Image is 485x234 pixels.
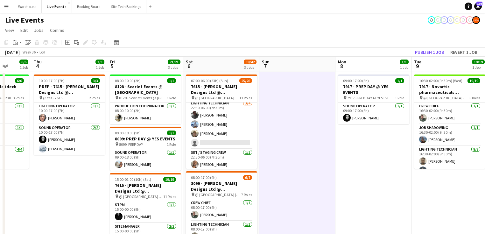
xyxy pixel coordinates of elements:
span: Edit [20,27,28,33]
h3: PREP - 7615 - [PERSON_NAME] Designs Ltd @ [GEOGRAPHIC_DATA] [34,84,105,95]
app-job-card: 10:00-17:00 (7h)3/3PREP - 7615 - [PERSON_NAME] Designs Ltd @ [GEOGRAPHIC_DATA] @ Yes - 76152 Role... [34,74,105,155]
span: 19/19 [163,177,176,182]
div: 1 Job [20,65,28,70]
h3: 7615 - [PERSON_NAME] Designs Ltd @ [GEOGRAPHIC_DATA] [186,84,257,95]
span: 6/7 [243,175,252,180]
span: Mon [338,59,346,65]
span: 1 Role [395,96,404,100]
app-card-role: Sound Operator1/109:00-18:00 (9h)[PERSON_NAME] [110,149,181,171]
app-card-role: Sound Operator2/210:00-17:00 (7h)[PERSON_NAME][PERSON_NAME] [34,124,105,155]
span: 1 Role [167,96,176,100]
app-card-role: Lighting Technician3/422:30-06:00 (7h30m)[PERSON_NAME][PERSON_NAME][PERSON_NAME] [186,100,257,149]
app-user-avatar: Technical Department [453,16,461,24]
a: Edit [18,26,30,34]
h3: 8099 - [PERSON_NAME] Designs Ltd @ [GEOGRAPHIC_DATA] [186,181,257,192]
span: 8128 - Scarlet Events @ [GEOGRAPHIC_DATA] [119,96,167,100]
span: 09:00-18:00 (9h) [115,131,141,135]
app-job-card: 07:00-06:00 (23h) (Sun)25/267615 - [PERSON_NAME] Designs Ltd @ [GEOGRAPHIC_DATA] @ [GEOGRAPHIC_DA... [186,74,257,169]
span: 6 [185,62,193,70]
span: Tue [414,59,421,65]
span: 15:00-01:00 (10h) (Sat) [115,177,151,182]
span: @ Yes - 7615 [43,96,62,100]
span: 6/6 [19,60,28,64]
app-user-avatar: Eden Hopkins [428,16,435,24]
button: Publish 1 job [412,48,446,56]
div: 1 Job [400,65,408,70]
span: Fri [110,59,115,65]
span: 1 Role [167,142,176,147]
span: 11 Roles [163,194,176,199]
app-card-role: STPM1/115:00-00:00 (9h)[PERSON_NAME] [110,201,181,223]
span: 08:00-10:00 (2h) [115,78,141,83]
span: 1/1 [167,131,176,135]
span: 7 Roles [241,192,252,197]
a: Comms [47,26,67,34]
span: Sat [186,59,193,65]
div: [DATE] [5,49,20,55]
app-user-avatar: Ollie Rolfe [434,16,442,24]
span: 07:00-06:00 (23h) (Sun) [191,78,228,83]
span: Sun [262,59,270,65]
span: 7917 - PREP DAY AT YES EVENTS [347,96,395,100]
app-user-avatar: Technical Department [460,16,467,24]
span: 13 Roles [239,96,252,100]
div: 3 Jobs [244,65,256,70]
h1: Live Events [5,15,44,25]
a: Jobs [32,26,46,34]
span: 8 Roles [469,96,480,100]
button: Live Events [42,0,72,13]
span: 7 [261,62,270,70]
button: Warehouse [13,0,42,13]
app-user-avatar: Ollie Rolfe [447,16,454,24]
span: 3/3 [91,78,100,83]
h3: 7615 - [PERSON_NAME] Designs Ltd @ [GEOGRAPHIC_DATA] [110,182,181,194]
span: 21/21 [168,60,180,64]
app-card-role: Crew Chief1/108:00-17:00 (9h)[PERSON_NAME] [186,199,257,221]
app-user-avatar: Technical Department [466,16,474,24]
button: Site Tech Bookings [106,0,146,13]
span: 8099: PREP DAY [119,142,143,147]
app-job-card: 09:00-18:00 (9h)1/18099: PREP DAY @ YES EVENTS 8099: PREP DAY1 RoleSound Operator1/109:00-18:00 (... [110,127,181,171]
span: Comms [50,27,64,33]
span: 5 [109,62,115,70]
span: 19/19 [467,78,480,83]
span: 8 [337,62,346,70]
span: @ [GEOGRAPHIC_DATA] [GEOGRAPHIC_DATA] - 8099 [195,192,241,197]
app-user-avatar: Ollie Rolfe [440,16,448,24]
app-card-role: Lighting Operator1/110:00-17:00 (7h)[PERSON_NAME] [34,103,105,124]
app-card-role: Production Coordinator1/108:00-10:00 (2h)[PERSON_NAME] [110,103,181,124]
span: 10:00-17:00 (7h) [39,78,65,83]
span: 3/3 [95,60,104,64]
span: Jobs [34,27,44,33]
span: 19/19 [472,60,485,64]
span: 109 [476,2,482,6]
h3: 8128 - Scarlet Events @ [GEOGRAPHIC_DATA] [110,84,181,95]
button: Booking Board [72,0,106,13]
span: 08:00-17:00 (9h) [191,175,217,180]
app-job-card: 09:00-17:00 (8h)1/17917 - PREP DAY @ YES EVENTS 7917 - PREP DAY AT YES EVENTS1 RoleSound Operator... [338,74,409,124]
app-card-role: Sound Operator1/109:00-17:00 (8h)[PERSON_NAME] [338,103,409,124]
span: View [5,27,14,33]
app-job-card: 08:00-10:00 (2h)1/18128 - Scarlet Events @ [GEOGRAPHIC_DATA] 8128 - Scarlet Events @ [GEOGRAPHIC_... [110,74,181,124]
div: BST [39,50,46,54]
span: 1/1 [395,78,404,83]
span: 3 Roles [13,96,24,100]
app-user-avatar: Alex Gill [472,16,480,24]
div: 3 Jobs [168,65,180,70]
div: 1 Job [96,65,104,70]
span: 4 [33,62,42,70]
span: @ [GEOGRAPHIC_DATA] - 7615 [119,194,163,199]
span: 2 Roles [89,96,100,100]
span: @ [GEOGRAPHIC_DATA] - 7615 [195,96,239,100]
span: 09:00-17:00 (8h) [343,78,369,83]
h3: 7917 - PREP DAY @ YES EVENTS [338,84,409,95]
span: 6/6 [15,78,24,83]
span: 1/1 [167,78,176,83]
span: 25/26 [239,78,252,83]
span: 9 [413,62,421,70]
